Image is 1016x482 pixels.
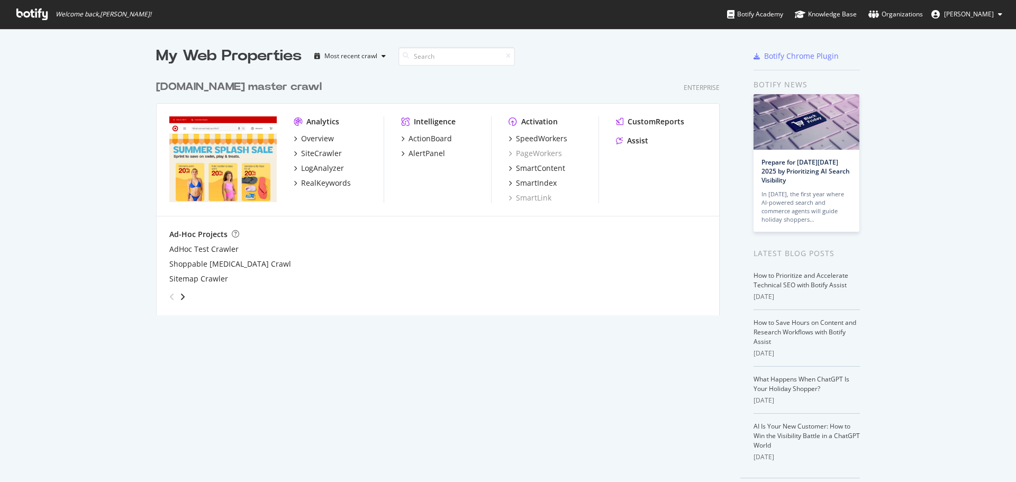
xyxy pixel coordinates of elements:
a: [DOMAIN_NAME] master crawl [156,79,326,95]
div: Most recent crawl [324,53,377,59]
div: CustomReports [628,116,684,127]
div: Assist [627,135,648,146]
button: [PERSON_NAME] [923,6,1011,23]
div: [DATE] [754,292,860,302]
input: Search [398,47,515,66]
div: [DATE] [754,452,860,462]
a: PageWorkers [509,148,562,159]
span: John Blumenfeld [944,10,994,19]
a: AI Is Your New Customer: How to Win the Visibility Battle in a ChatGPT World [754,422,860,450]
a: CustomReports [616,116,684,127]
div: SmartIndex [516,178,557,188]
div: Enterprise [684,83,720,92]
div: Intelligence [414,116,456,127]
a: SmartIndex [509,178,557,188]
div: Botify news [754,79,860,90]
a: AdHoc Test Crawler [169,244,239,254]
img: www.target.com [169,116,277,202]
a: What Happens When ChatGPT Is Your Holiday Shopper? [754,375,849,393]
a: How to Prioritize and Accelerate Technical SEO with Botify Assist [754,271,848,289]
div: Ad-Hoc Projects [169,229,228,240]
a: How to Save Hours on Content and Research Workflows with Botify Assist [754,318,856,346]
div: [DATE] [754,396,860,405]
div: AlertPanel [409,148,445,159]
div: Organizations [868,9,923,20]
div: In [DATE], the first year where AI-powered search and commerce agents will guide holiday shoppers… [761,190,851,224]
a: Shoppable [MEDICAL_DATA] Crawl [169,259,291,269]
div: angle-right [179,292,186,302]
a: Sitemap Crawler [169,274,228,284]
div: Overview [301,133,334,144]
div: SpeedWorkers [516,133,567,144]
div: grid [156,67,728,315]
div: Analytics [306,116,339,127]
div: Knowledge Base [795,9,857,20]
span: Welcome back, [PERSON_NAME] ! [56,10,151,19]
div: angle-left [165,288,179,305]
a: SpeedWorkers [509,133,567,144]
div: SiteCrawler [301,148,342,159]
a: Botify Chrome Plugin [754,51,839,61]
div: ActionBoard [409,133,452,144]
a: SmartContent [509,163,565,174]
a: LogAnalyzer [294,163,344,174]
a: RealKeywords [294,178,351,188]
div: [DOMAIN_NAME] master crawl [156,79,322,95]
div: RealKeywords [301,178,351,188]
a: ActionBoard [401,133,452,144]
div: Botify Chrome Plugin [764,51,839,61]
a: Assist [616,135,648,146]
a: SmartLink [509,193,551,203]
div: My Web Properties [156,46,302,67]
div: [DATE] [754,349,860,358]
a: SiteCrawler [294,148,342,159]
div: Botify Academy [727,9,783,20]
a: AlertPanel [401,148,445,159]
img: Prepare for Black Friday 2025 by Prioritizing AI Search Visibility [754,94,859,150]
div: LogAnalyzer [301,163,344,174]
a: Prepare for [DATE][DATE] 2025 by Prioritizing AI Search Visibility [761,158,850,185]
div: SmartContent [516,163,565,174]
div: Activation [521,116,558,127]
button: Most recent crawl [310,48,390,65]
div: Latest Blog Posts [754,248,860,259]
a: Overview [294,133,334,144]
